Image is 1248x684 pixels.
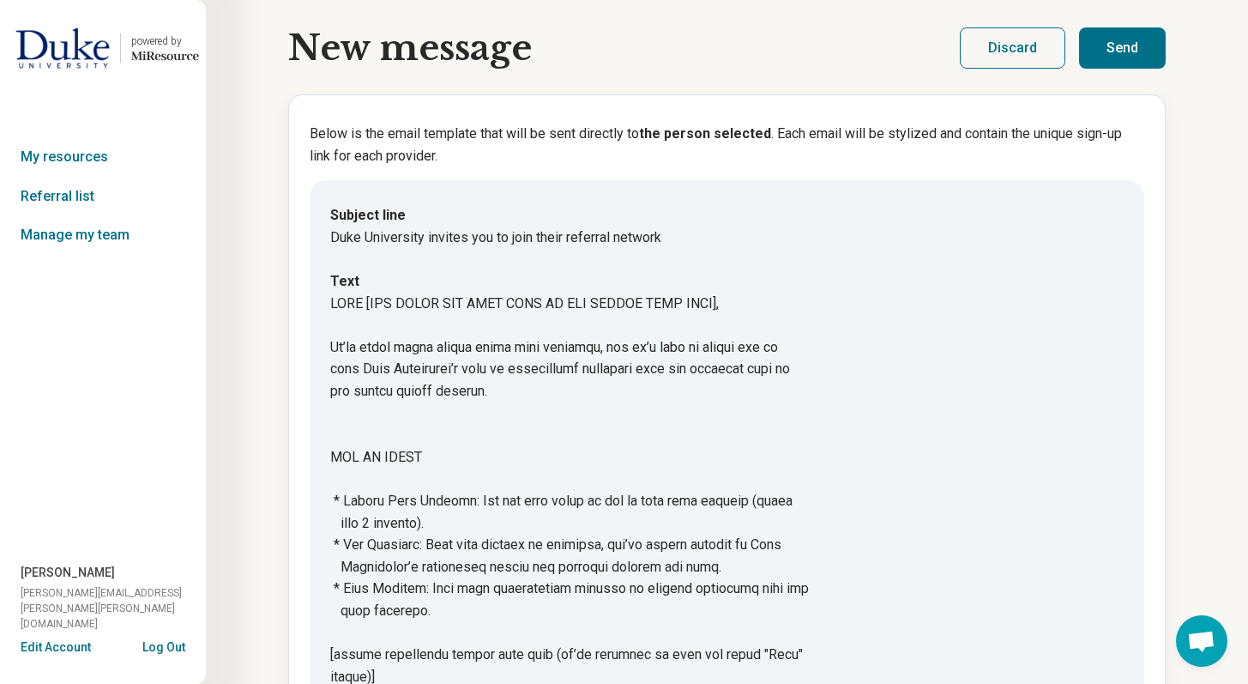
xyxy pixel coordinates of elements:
[131,33,199,49] div: powered by
[330,227,1124,249] dd: Duke University invites you to join their referral network
[330,204,1124,227] dt: Subject line
[21,585,206,632] span: [PERSON_NAME][EMAIL_ADDRESS][PERSON_NAME][PERSON_NAME][DOMAIN_NAME]
[1079,27,1166,69] button: Send
[21,639,91,657] button: Edit Account
[330,270,1124,293] dt: Text
[7,27,199,69] a: Duke Universitypowered by
[21,564,115,582] span: [PERSON_NAME]
[310,123,1144,166] p: Below is the email template that will be sent directly to . Each email will be stylized and conta...
[15,27,110,69] img: Duke University
[142,639,185,652] button: Log Out
[639,125,771,142] b: the person selected
[1176,615,1227,667] div: Open chat
[288,28,532,68] h1: New message
[960,27,1065,69] button: Discard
